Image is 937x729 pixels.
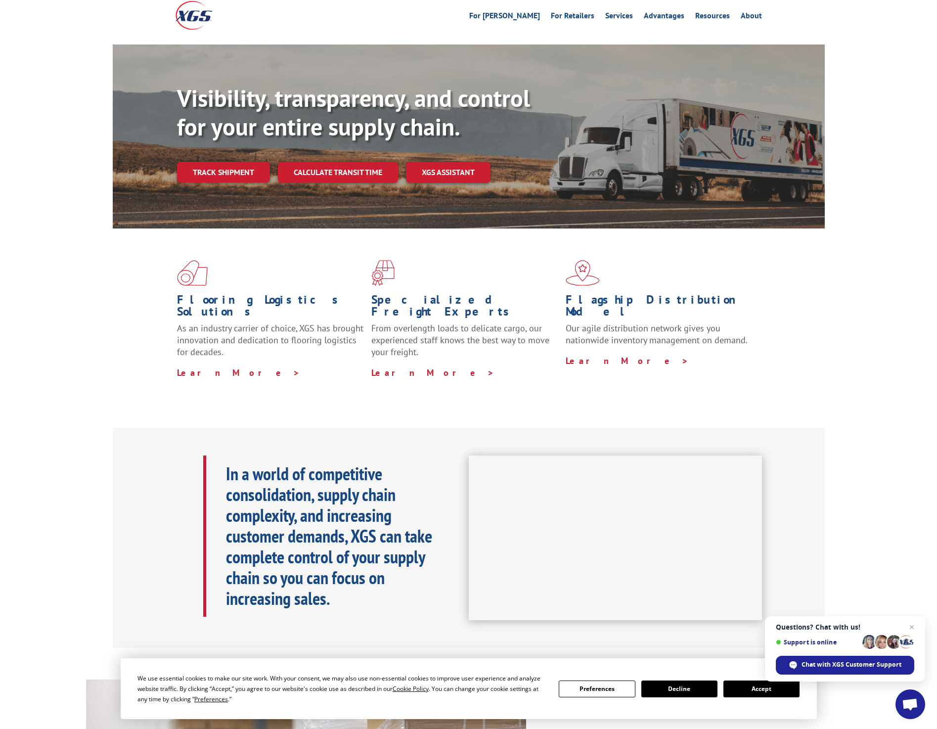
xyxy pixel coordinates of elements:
b: Visibility, transparency, and control for your entire supply chain. [177,83,530,142]
span: Support is online [776,638,859,646]
div: Open chat [895,689,925,719]
p: From overlength loads to delicate cargo, our experienced staff knows the best way to move your fr... [371,322,558,366]
span: Preferences [194,695,228,703]
img: xgs-icon-focused-on-flooring-red [371,260,395,286]
img: xgs-icon-flagship-distribution-model-red [566,260,600,286]
h1: Flagship Distribution Model [566,294,753,322]
a: Learn More > [566,355,689,366]
h1: Specialized Freight Experts [371,294,558,322]
a: For [PERSON_NAME] [469,12,540,23]
a: Resources [695,12,730,23]
h1: Flooring Logistics Solutions [177,294,364,322]
div: Cookie Consent Prompt [121,658,817,719]
span: Close chat [906,621,918,633]
span: As an industry carrier of choice, XGS has brought innovation and dedication to flooring logistics... [177,322,363,358]
div: Chat with XGS Customer Support [776,656,914,675]
img: xgs-icon-total-supply-chain-intelligence-red [177,260,208,286]
a: Services [605,12,633,23]
a: Calculate transit time [278,162,398,183]
a: Advantages [644,12,684,23]
button: Accept [723,681,800,697]
a: Track shipment [177,162,270,182]
span: Our agile distribution network gives you nationwide inventory management on demand. [566,322,748,346]
span: Chat with XGS Customer Support [802,660,901,669]
a: Learn More > [177,367,300,378]
span: Questions? Chat with us! [776,623,914,631]
button: Decline [641,681,717,697]
a: Learn More > [371,367,494,378]
a: About [741,12,762,23]
a: For Retailers [551,12,594,23]
div: We use essential cookies to make our site work. With your consent, we may also use non-essential ... [137,673,547,704]
b: In a world of competitive consolidation, supply chain complexity, and increasing customer demands... [226,462,432,610]
span: Cookie Policy [393,684,429,693]
iframe: XGS Logistics Solutions [469,456,762,621]
button: Preferences [559,681,635,697]
a: XGS ASSISTANT [406,162,491,183]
